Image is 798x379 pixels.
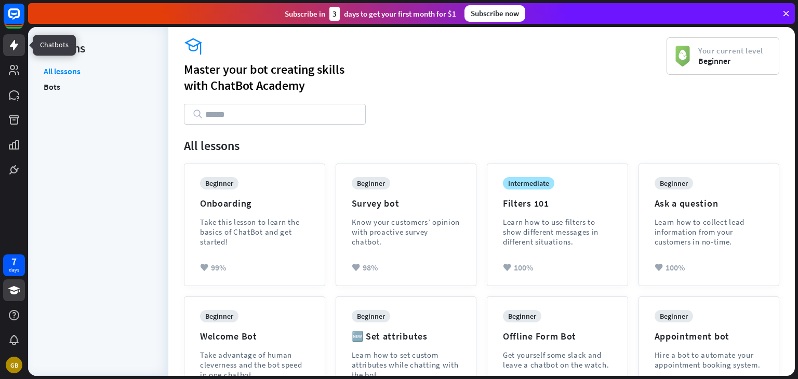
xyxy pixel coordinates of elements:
[464,5,525,22] div: Subscribe now
[503,330,576,342] div: Offline Form Bot
[698,56,763,66] span: Beginner
[200,310,238,322] div: beginner
[285,7,456,21] div: Subscribe in days to get your first month for $1
[352,197,400,209] div: Survey bot
[200,197,251,209] div: Onboarding
[655,350,764,370] div: Hire a bot to automate your appointment booking system.
[200,264,208,272] i: heart
[363,262,378,273] span: 98%
[184,37,667,56] i: academy
[44,79,60,94] a: Bots
[200,330,257,342] div: Welcome Bot
[655,197,719,209] div: Ask a question
[200,217,309,247] div: Take this lesson to learn the basics of ChatBot and get started!
[655,264,663,272] i: heart
[11,257,17,266] div: 7
[655,217,764,247] div: Learn how to collect lead information from your customers in no-time.
[6,357,22,373] div: GB
[44,66,81,79] a: All lessons
[329,7,340,21] div: 3
[184,138,779,154] div: All lessons
[184,61,667,93] div: Master your bot creating skills with ChatBot Academy
[211,262,226,273] span: 99%
[514,262,533,273] span: 100%
[200,177,238,189] div: beginner
[503,310,541,322] div: beginner
[8,4,39,35] button: Open LiveChat chat widget
[352,177,390,189] div: beginner
[503,350,612,370] div: Get yourself some slack and leave a chatbot on the watch.
[503,264,511,272] i: heart
[44,40,153,56] div: Lessons
[655,310,693,322] div: beginner
[3,254,25,276] a: 7 days
[666,262,685,273] span: 100%
[352,264,360,272] i: heart
[503,217,612,247] div: Learn how to use filters to show different messages in different situations.
[655,330,730,342] div: Appointment bot
[352,330,428,342] div: 🆕 Set attributes
[698,46,763,56] span: Your current level
[352,217,461,247] div: Know your customers’ opinion with proactive survey chatbot.
[655,177,693,189] div: beginner
[503,177,554,189] div: intermediate
[9,266,19,274] div: days
[503,197,549,209] div: Filters 101
[352,310,390,322] div: beginner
